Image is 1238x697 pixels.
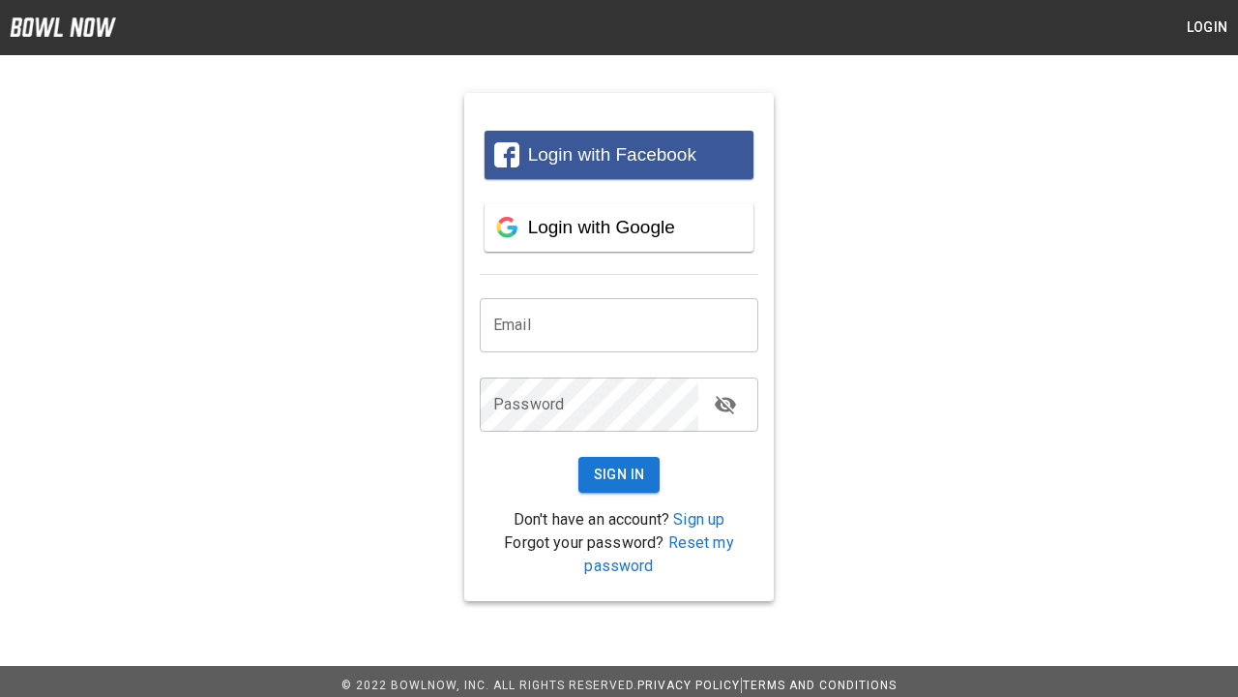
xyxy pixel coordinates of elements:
[1176,10,1238,45] button: Login
[673,510,724,529] a: Sign up
[743,679,897,692] a: Terms and Conditions
[485,203,753,252] button: Login with Google
[578,457,661,493] button: Sign In
[10,17,116,37] img: logo
[480,508,758,531] p: Don't have an account?
[485,131,753,179] button: Login with Facebook
[480,531,758,578] p: Forgot your password?
[706,385,745,424] button: toggle password visibility
[528,144,696,165] span: Login with Facebook
[637,679,740,692] a: Privacy Policy
[584,533,733,575] a: Reset my password
[341,679,637,692] span: © 2022 BowlNow, Inc. All Rights Reserved.
[528,217,675,237] span: Login with Google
